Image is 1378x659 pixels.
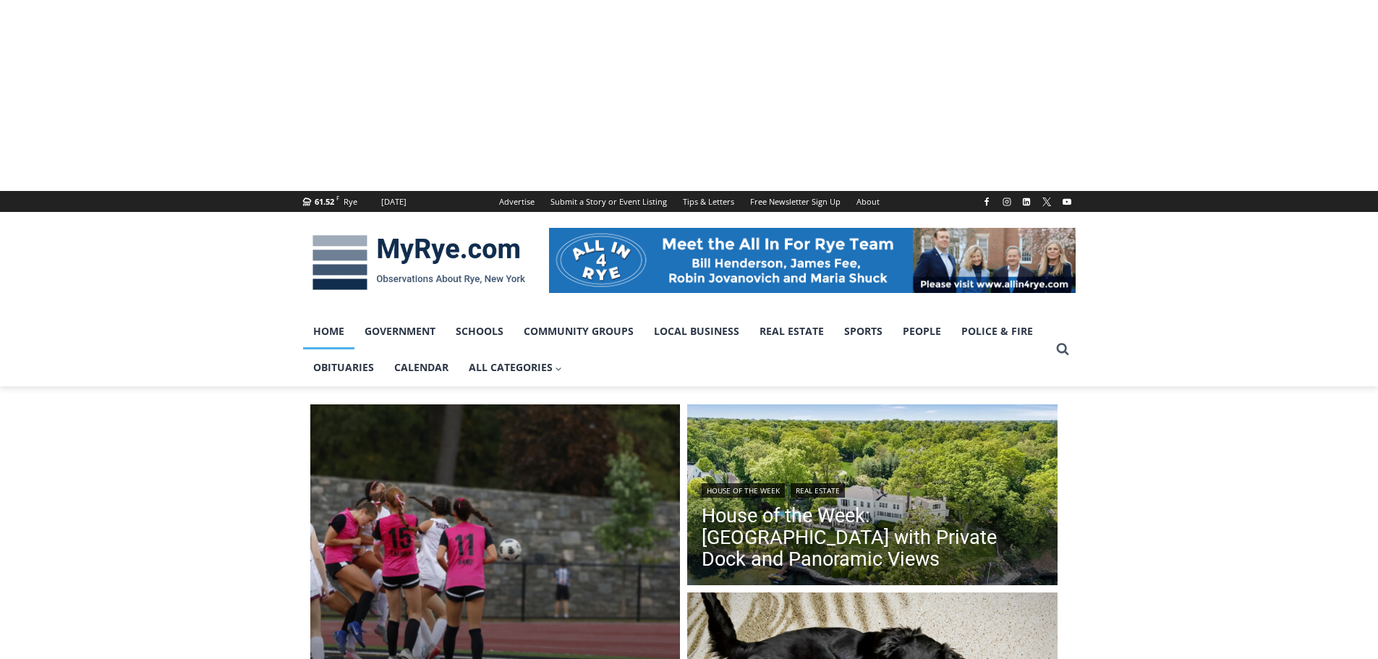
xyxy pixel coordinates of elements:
span: All Categories [469,360,563,375]
a: Read More House of the Week: Historic Rye Waterfront Estate with Private Dock and Panoramic Views [687,404,1058,590]
a: About [849,191,888,212]
a: Advertise [491,191,543,212]
nav: Secondary Navigation [491,191,888,212]
a: Sports [834,313,893,349]
a: Government [354,313,446,349]
a: People [893,313,951,349]
a: Home [303,313,354,349]
a: House of the Week [702,483,785,498]
a: Local Business [644,313,749,349]
a: Police & Fire [951,313,1043,349]
span: F [336,194,339,202]
a: Schools [446,313,514,349]
img: 13 Kirby Lane, Rye [687,404,1058,590]
a: Obituaries [303,349,384,386]
a: Real Estate [791,483,845,498]
a: All Categories [459,349,573,386]
div: Rye [344,195,357,208]
a: Free Newsletter Sign Up [742,191,849,212]
div: | [702,480,1043,498]
a: Facebook [978,193,995,211]
img: MyRye.com [303,225,535,300]
span: 61.52 [315,196,334,207]
a: Calendar [384,349,459,386]
a: Tips & Letters [675,191,742,212]
a: Real Estate [749,313,834,349]
div: [DATE] [381,195,407,208]
a: YouTube [1058,193,1076,211]
button: View Search Form [1050,336,1076,362]
a: Instagram [998,193,1016,211]
img: All in for Rye [549,228,1076,293]
a: X [1038,193,1055,211]
a: Community Groups [514,313,644,349]
a: House of the Week: [GEOGRAPHIC_DATA] with Private Dock and Panoramic Views [702,505,1043,570]
nav: Primary Navigation [303,313,1050,386]
a: Linkedin [1018,193,1035,211]
a: Submit a Story or Event Listing [543,191,675,212]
